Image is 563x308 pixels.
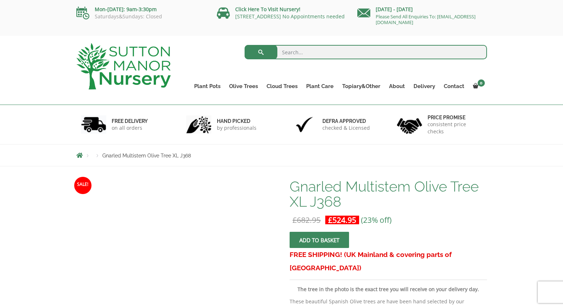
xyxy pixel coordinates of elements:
nav: Breadcrumbs [76,152,487,158]
h3: FREE SHIPPING! (UK Mainland & covering parts of [GEOGRAPHIC_DATA]) [290,248,487,275]
a: Please Send All Enquiries To: [EMAIL_ADDRESS][DOMAIN_NAME] [376,13,475,26]
span: £ [328,215,332,225]
strong: The tree in the photo is the exact tree you will receive on your delivery day. [298,286,479,293]
a: Plant Care [302,81,338,91]
input: Search... [245,45,487,59]
h6: Defra approved [322,118,370,124]
img: 2.jpg [186,115,211,134]
h1: Gnarled Multistem Olive Tree XL J368 [290,179,487,209]
h6: Price promise [428,114,482,121]
p: [DATE] - [DATE] [357,5,487,14]
p: Saturdays&Sundays: Closed [76,14,206,19]
a: Plant Pots [190,81,225,91]
a: Delivery [409,81,439,91]
img: 1.jpg [81,115,106,134]
bdi: 524.95 [328,215,356,225]
span: 0 [478,79,485,87]
h6: hand picked [217,118,256,124]
span: (23% off) [361,215,392,225]
a: [STREET_ADDRESS] No Appointments needed [235,13,345,20]
bdi: 682.95 [292,215,321,225]
span: Sale! [74,177,91,194]
img: 3.jpg [292,115,317,134]
a: 0 [469,81,487,91]
a: Cloud Trees [262,81,302,91]
p: consistent price checks [428,121,482,135]
img: 4.jpg [397,114,422,135]
a: Topiary&Other [338,81,385,91]
p: on all orders [112,124,148,132]
p: by professionals [217,124,256,132]
p: checked & Licensed [322,124,370,132]
a: About [385,81,409,91]
a: Olive Trees [225,81,262,91]
h6: FREE DELIVERY [112,118,148,124]
span: Gnarled Multistem Olive Tree XL J368 [102,153,191,158]
a: Contact [439,81,469,91]
span: £ [292,215,297,225]
a: Click Here To Visit Nursery! [235,6,300,13]
button: Add to basket [290,232,349,248]
p: Mon-[DATE]: 9am-3:30pm [76,5,206,14]
img: logo [76,43,171,89]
